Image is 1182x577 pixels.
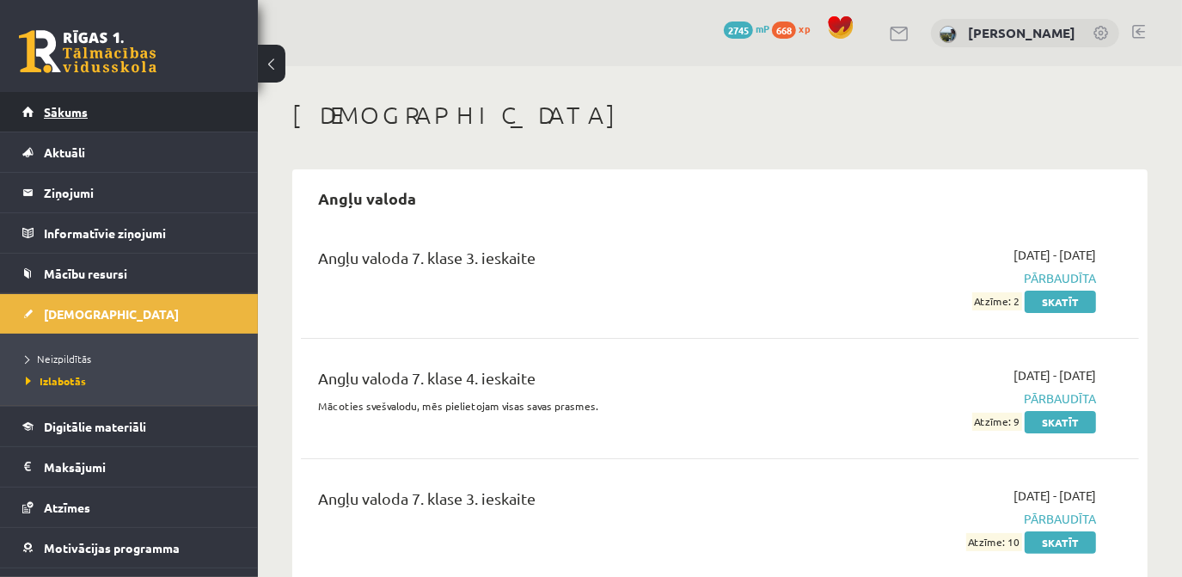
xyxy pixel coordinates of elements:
a: Mācību resursi [22,254,236,293]
span: [DATE] - [DATE] [1014,246,1096,264]
a: 668 xp [772,21,818,35]
span: [DATE] - [DATE] [1014,366,1096,384]
a: Motivācijas programma [22,528,236,568]
span: Atzīme: 2 [972,292,1022,310]
a: [PERSON_NAME] [968,24,1075,41]
legend: Maksājumi [44,447,236,487]
img: Jānis Helvigs [940,26,957,43]
span: Sākums [44,104,88,120]
span: xp [799,21,810,35]
div: Angļu valoda 7. klase 3. ieskaite [318,246,828,278]
span: Neizpildītās [26,352,91,365]
span: Mācību resursi [44,266,127,281]
span: 2745 [724,21,753,39]
span: Motivācijas programma [44,540,180,556]
span: Atzīme: 10 [966,533,1022,551]
a: Skatīt [1025,411,1096,433]
legend: Informatīvie ziņojumi [44,213,236,253]
a: Informatīvie ziņojumi [22,213,236,253]
span: Digitālie materiāli [44,419,146,434]
a: [DEMOGRAPHIC_DATA] [22,294,236,334]
a: Maksājumi [22,447,236,487]
h2: Angļu valoda [301,178,433,218]
a: Neizpildītās [26,351,241,366]
a: Aktuāli [22,132,236,172]
div: Angļu valoda 7. klase 3. ieskaite [318,487,828,519]
span: Atzīme: 9 [972,413,1022,431]
span: [DEMOGRAPHIC_DATA] [44,306,179,322]
a: Atzīmes [22,488,236,527]
span: [DATE] - [DATE] [1014,487,1096,505]
span: Pārbaudīta [854,510,1096,528]
span: mP [756,21,769,35]
span: Izlabotās [26,374,86,388]
a: Skatīt [1025,531,1096,554]
a: Digitālie materiāli [22,407,236,446]
a: Ziņojumi [22,173,236,212]
a: Izlabotās [26,373,241,389]
p: Mācoties svešvalodu, mēs pielietojam visas savas prasmes. [318,398,828,414]
a: Skatīt [1025,291,1096,313]
span: Aktuāli [44,144,85,160]
a: 2745 mP [724,21,769,35]
span: Pārbaudīta [854,269,1096,287]
div: Angļu valoda 7. klase 4. ieskaite [318,366,828,398]
legend: Ziņojumi [44,173,236,212]
h1: [DEMOGRAPHIC_DATA] [292,101,1148,130]
a: Rīgas 1. Tālmācības vidusskola [19,30,156,73]
a: Sākums [22,92,236,132]
span: Atzīmes [44,500,90,515]
span: 668 [772,21,796,39]
span: Pārbaudīta [854,390,1096,408]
